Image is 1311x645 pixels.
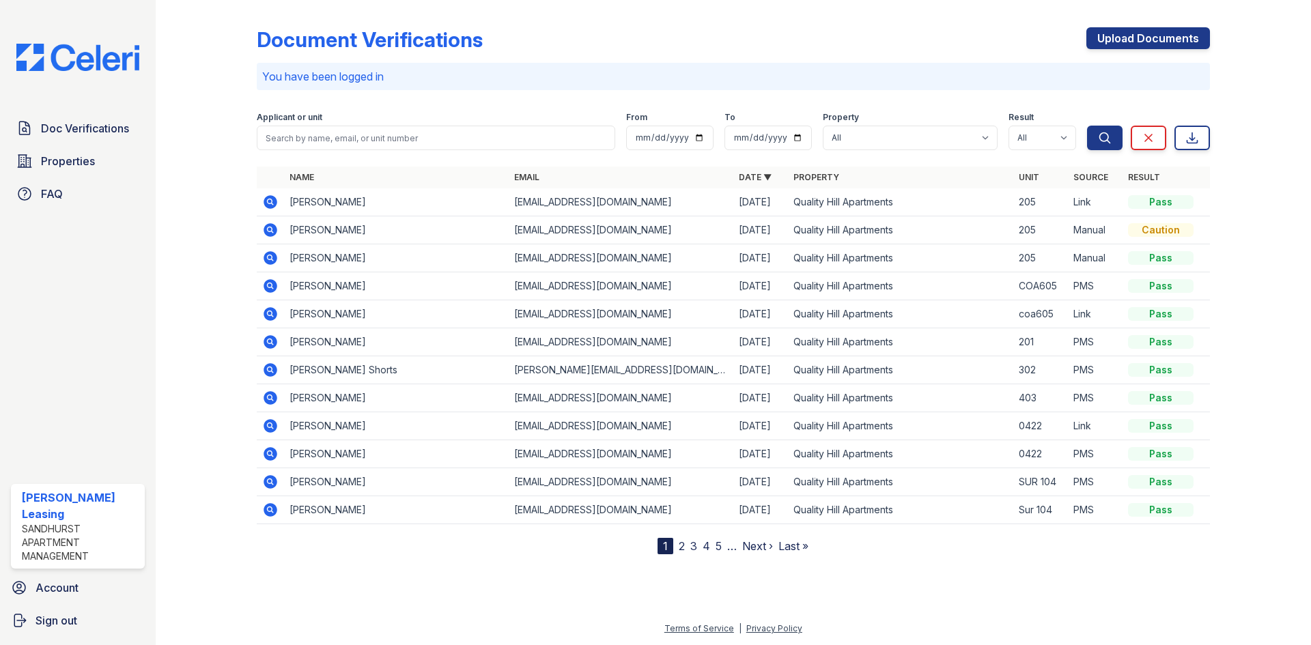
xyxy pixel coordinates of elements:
td: [DATE] [733,300,788,328]
td: 201 [1013,328,1068,356]
td: 302 [1013,356,1068,384]
td: [EMAIL_ADDRESS][DOMAIN_NAME] [509,216,733,244]
span: FAQ [41,186,63,202]
td: [PERSON_NAME] [284,384,509,412]
span: Properties [41,153,95,169]
td: [PERSON_NAME] [284,300,509,328]
td: PMS [1068,468,1123,496]
a: Next › [742,539,773,553]
td: [DATE] [733,216,788,244]
td: 205 [1013,244,1068,272]
td: [DATE] [733,188,788,216]
div: Pass [1128,475,1194,489]
td: [DATE] [733,384,788,412]
td: PMS [1068,356,1123,384]
label: Result [1009,112,1034,123]
td: Link [1068,412,1123,440]
td: Quality Hill Apartments [788,468,1013,496]
a: Sign out [5,607,150,634]
td: Quality Hill Apartments [788,496,1013,524]
a: Properties [11,147,145,175]
td: [EMAIL_ADDRESS][DOMAIN_NAME] [509,384,733,412]
td: Quality Hill Apartments [788,440,1013,468]
td: [DATE] [733,468,788,496]
div: Pass [1128,447,1194,461]
td: PMS [1068,440,1123,468]
td: COA605 [1013,272,1068,300]
td: [EMAIL_ADDRESS][DOMAIN_NAME] [509,300,733,328]
td: 205 [1013,216,1068,244]
td: coa605 [1013,300,1068,328]
td: 205 [1013,188,1068,216]
a: Source [1073,172,1108,182]
div: | [739,623,742,633]
div: Sandhurst Apartment Management [22,522,139,563]
td: [EMAIL_ADDRESS][DOMAIN_NAME] [509,188,733,216]
td: [DATE] [733,440,788,468]
a: 2 [679,539,685,553]
td: Quality Hill Apartments [788,188,1013,216]
a: Property [793,172,839,182]
div: Pass [1128,251,1194,265]
span: Sign out [36,612,77,629]
a: 3 [690,539,697,553]
div: Pass [1128,307,1194,321]
span: Doc Verifications [41,120,129,137]
td: [PERSON_NAME] [284,496,509,524]
td: [DATE] [733,356,788,384]
td: [PERSON_NAME] [284,328,509,356]
label: To [724,112,735,123]
td: [PERSON_NAME][EMAIL_ADDRESS][DOMAIN_NAME] [509,356,733,384]
td: [PERSON_NAME] [284,188,509,216]
td: 403 [1013,384,1068,412]
label: Property [823,112,859,123]
label: From [626,112,647,123]
a: FAQ [11,180,145,207]
a: Date ▼ [739,172,772,182]
td: [DATE] [733,412,788,440]
td: [PERSON_NAME] [284,412,509,440]
td: [DATE] [733,272,788,300]
td: Quality Hill Apartments [788,244,1013,272]
td: Quality Hill Apartments [788,328,1013,356]
td: Link [1068,188,1123,216]
div: Pass [1128,503,1194,517]
div: Caution [1128,223,1194,237]
div: Pass [1128,419,1194,433]
a: Result [1128,172,1160,182]
a: Account [5,574,150,601]
td: PMS [1068,384,1123,412]
img: CE_Logo_Blue-a8612792a0a2168367f1c8372b55b34899dd931a85d93a1a3d3e32e68fde9ad4.png [5,44,150,71]
span: … [727,538,737,554]
td: [EMAIL_ADDRESS][DOMAIN_NAME] [509,244,733,272]
td: Quality Hill Apartments [788,384,1013,412]
div: [PERSON_NAME] Leasing [22,489,139,522]
td: PMS [1068,272,1123,300]
a: Terms of Service [664,623,734,633]
td: Sur 104 [1013,496,1068,524]
a: Email [514,172,539,182]
td: [EMAIL_ADDRESS][DOMAIN_NAME] [509,412,733,440]
a: Name [290,172,314,182]
td: [DATE] [733,244,788,272]
td: [DATE] [733,496,788,524]
td: [EMAIL_ADDRESS][DOMAIN_NAME] [509,328,733,356]
td: [EMAIL_ADDRESS][DOMAIN_NAME] [509,272,733,300]
td: PMS [1068,496,1123,524]
div: 1 [658,538,673,554]
td: Quality Hill Apartments [788,272,1013,300]
p: You have been logged in [262,68,1204,85]
td: [PERSON_NAME] [284,244,509,272]
td: PMS [1068,328,1123,356]
a: 4 [703,539,710,553]
td: SUR 104 [1013,468,1068,496]
td: [DATE] [733,328,788,356]
input: Search by name, email, or unit number [257,126,615,150]
a: Doc Verifications [11,115,145,142]
td: [PERSON_NAME] [284,216,509,244]
td: Quality Hill Apartments [788,216,1013,244]
td: [EMAIL_ADDRESS][DOMAIN_NAME] [509,496,733,524]
td: [PERSON_NAME] Shorts [284,356,509,384]
span: Account [36,579,79,596]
